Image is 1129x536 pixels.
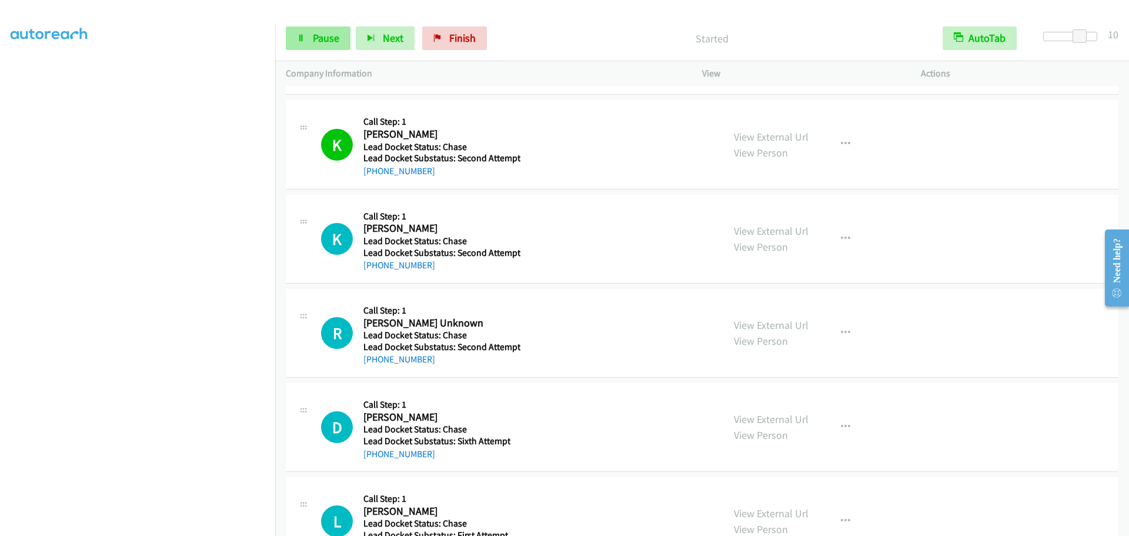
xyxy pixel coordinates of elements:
a: View Person [734,240,788,254]
button: Next [356,26,415,50]
a: View External Url [734,318,809,332]
span: Next [383,31,403,45]
h5: Lead Docket Substatus: Second Attempt [363,247,520,259]
h2: [PERSON_NAME] [363,505,508,518]
a: View External Url [734,412,809,426]
h2: [PERSON_NAME] [363,128,520,141]
div: The call is yet to be attempted [321,411,353,443]
a: [PHONE_NUMBER] [363,354,435,365]
h1: D [321,411,353,443]
h2: [PERSON_NAME] [363,411,510,424]
h5: Call Step: 1 [363,493,508,505]
h1: K [321,129,353,161]
h5: Call Step: 1 [363,305,520,317]
a: View Person [734,428,788,442]
div: 10 [1108,26,1118,42]
span: Finish [449,31,476,45]
div: The call is yet to be attempted [321,223,353,255]
a: View External Url [734,507,809,520]
p: Started [503,31,921,46]
a: View Person [734,146,788,159]
h5: Lead Docket Status: Chase [363,329,520,341]
p: Actions [921,66,1118,81]
a: View External Url [734,224,809,238]
h1: K [321,223,353,255]
h2: [PERSON_NAME] [363,222,520,235]
h1: R [321,317,353,349]
a: View Person [734,334,788,348]
h2: [PERSON_NAME] Unknown [363,317,520,330]
a: [PHONE_NUMBER] [363,259,435,271]
h5: Call Step: 1 [363,211,520,222]
h5: Lead Docket Status: Chase [363,518,508,530]
h5: Call Step: 1 [363,399,510,411]
h5: Lead Docket Substatus: Second Attempt [363,152,520,164]
a: [PHONE_NUMBER] [363,448,435,460]
h5: Lead Docket Status: Chase [363,424,510,435]
a: Finish [422,26,487,50]
h5: Lead Docket Substatus: Sixth Attempt [363,435,510,447]
h5: Lead Docket Status: Chase [363,141,520,153]
a: Pause [286,26,350,50]
h5: Lead Docket Status: Chase [363,235,520,247]
span: Pause [313,31,339,45]
p: Company Information [286,66,681,81]
iframe: Resource Center [1095,221,1129,315]
button: AutoTab [943,26,1017,50]
p: View [702,66,900,81]
a: View Person [734,522,788,536]
a: View External Url [734,130,809,144]
h5: Lead Docket Substatus: Second Attempt [363,341,520,353]
h5: Call Step: 1 [363,116,520,128]
div: The call is yet to be attempted [321,317,353,349]
a: [PHONE_NUMBER] [363,165,435,177]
